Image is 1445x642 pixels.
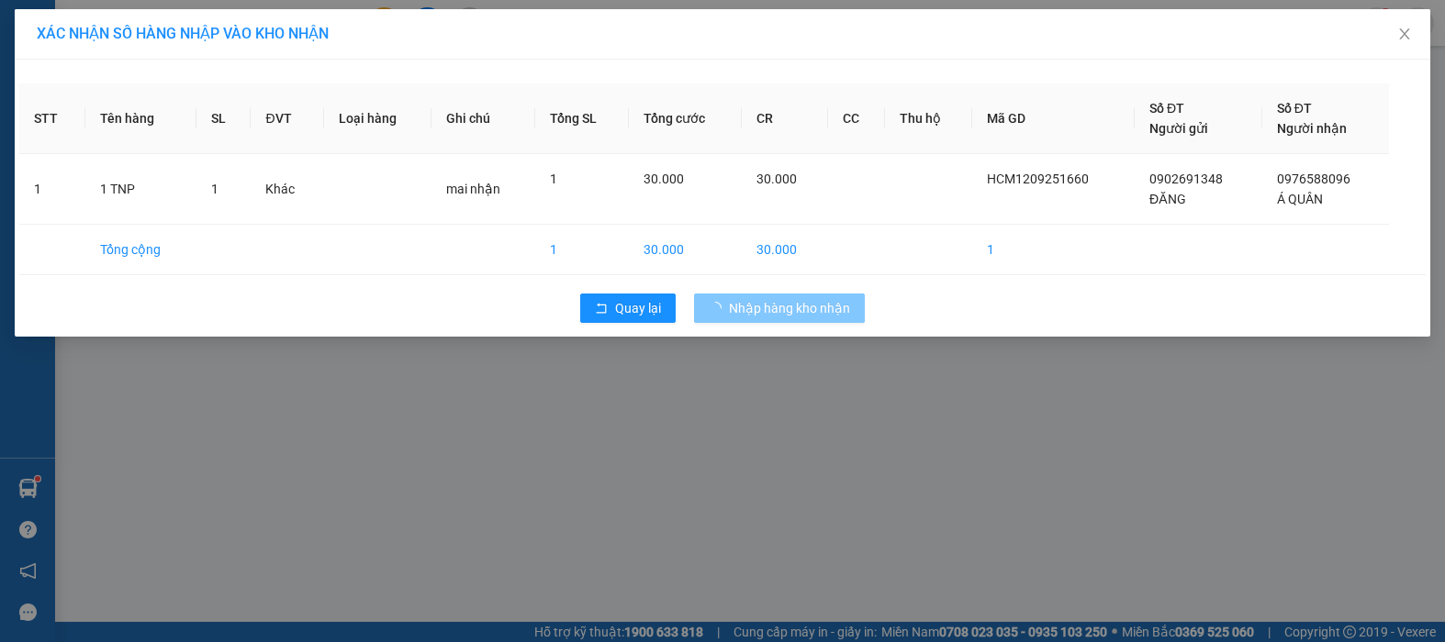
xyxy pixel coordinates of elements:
[742,83,828,154] th: CR
[756,172,797,186] span: 30.000
[251,83,323,154] th: ĐVT
[446,182,500,196] span: mai nhận
[85,154,196,225] td: 1 TNP
[1379,9,1430,61] button: Close
[324,83,432,154] th: Loại hàng
[16,16,162,57] div: [PERSON_NAME]
[211,182,218,196] span: 1
[1277,101,1312,116] span: Số ĐT
[431,83,535,154] th: Ghi chú
[615,298,661,318] span: Quay lại
[37,25,329,42] span: XÁC NHẬN SỐ HÀNG NHẬP VÀO KHO NHẬN
[1149,172,1223,186] span: 0902691348
[729,298,850,318] span: Nhập hàng kho nhận
[196,83,251,154] th: SL
[1277,172,1350,186] span: 0976588096
[173,118,364,144] div: 70.000
[85,83,196,154] th: Tên hàng
[175,60,362,82] div: THI
[535,83,630,154] th: Tổng SL
[972,83,1135,154] th: Mã GD
[828,83,885,154] th: CC
[19,83,85,154] th: STT
[16,16,44,35] span: Gửi:
[1397,27,1412,41] span: close
[175,16,362,60] div: VP [GEOGRAPHIC_DATA]
[885,83,972,154] th: Thu hộ
[1277,192,1323,206] span: Á QUÂN
[85,225,196,275] td: Tổng cộng
[175,17,219,37] span: Nhận:
[709,302,729,315] span: loading
[251,154,323,225] td: Khác
[580,293,676,323] button: rollbackQuay lại
[972,225,1135,275] td: 1
[694,293,865,323] button: Nhập hàng kho nhận
[1149,101,1184,116] span: Số ĐT
[987,172,1089,186] span: HCM1209251660
[595,302,608,316] span: rollback
[644,172,684,186] span: 30.000
[19,154,85,225] td: 1
[16,57,162,79] div: UT
[550,172,557,186] span: 1
[1149,121,1208,136] span: Người gửi
[173,123,256,142] span: Chưa cước :
[175,82,362,107] div: 0909479388
[629,225,742,275] td: 30.000
[742,225,828,275] td: 30.000
[1277,121,1347,136] span: Người nhận
[629,83,742,154] th: Tổng cước
[1149,192,1185,206] span: ĐĂNG
[535,225,630,275] td: 1
[16,79,162,105] div: 0357619290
